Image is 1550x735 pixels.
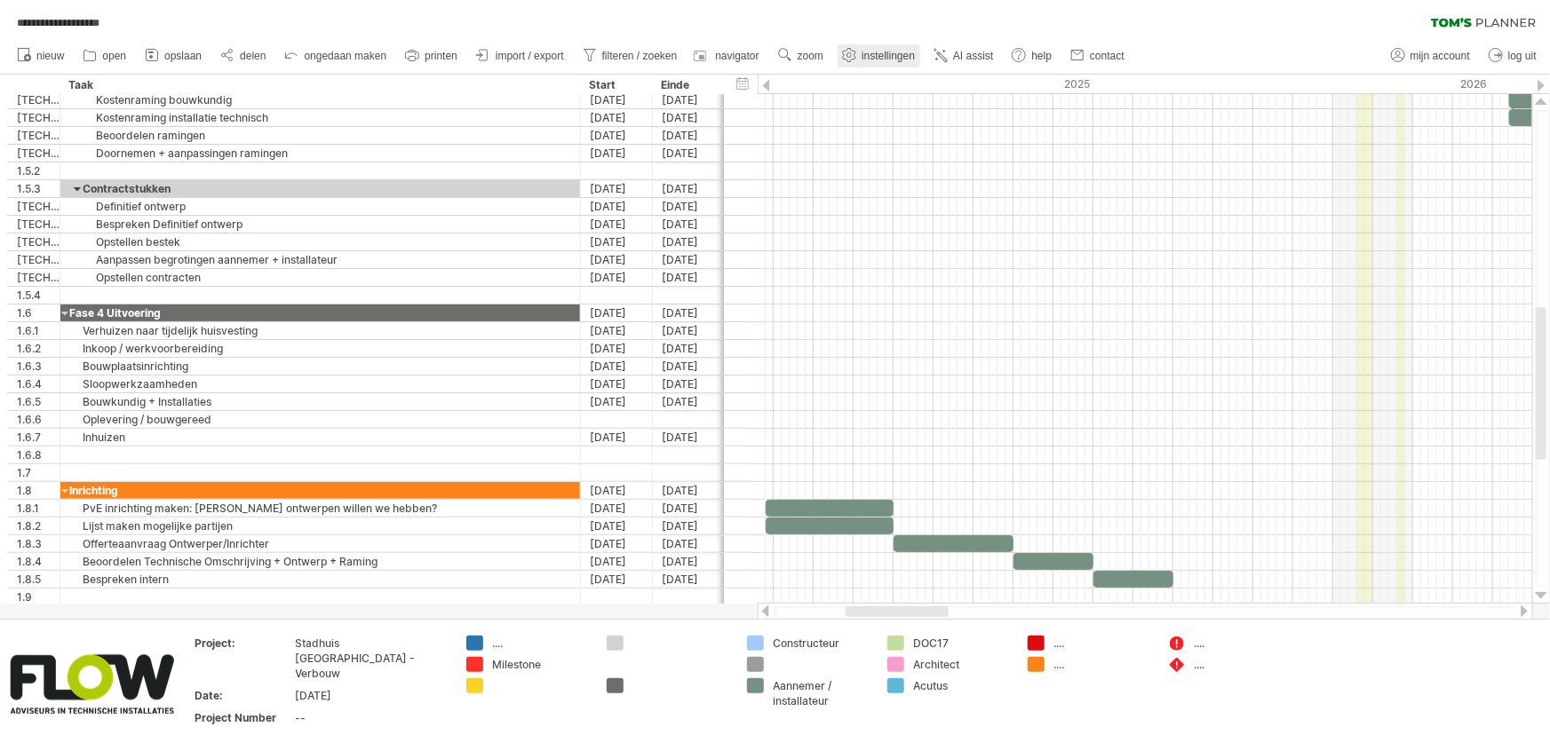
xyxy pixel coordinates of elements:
div: 1.6.8 [17,447,60,463]
div: 1.5.4 [17,287,60,304]
div: [TECHNICAL_ID] [17,145,60,162]
div: 1.8.1 [17,500,60,517]
div: [DATE] [653,482,725,499]
div: 1.6.3 [17,358,60,375]
div: Bespreken intern [69,571,571,588]
div: 1.7 [17,464,60,481]
div: [DATE] [653,145,725,162]
div: .... [492,636,589,651]
a: opslaan [140,44,207,67]
div: [DATE] [653,571,725,588]
a: help [1007,44,1057,67]
div: 1.8.3 [17,535,60,552]
a: printen [401,44,463,67]
span: mijn account [1411,50,1470,62]
div: [DATE] [581,304,653,321]
span: nieuw [36,50,64,62]
a: nieuw [12,44,69,67]
div: [DATE] [581,145,653,162]
div: .... [1053,657,1150,672]
div: [DATE] [653,535,725,552]
div: Bouwplaatsinrichting [69,358,571,375]
div: [DATE] [653,340,725,357]
div: [DATE] [581,322,653,339]
div: [DATE] [653,375,725,392]
div: [DATE] [653,429,725,446]
div: 1.6 [17,304,60,321]
div: [TECHNICAL_ID] [17,198,60,215]
div: PvE inrichting maken: [PERSON_NAME] ontwerpen willen we hebben? [69,500,571,517]
div: Oplevering / bouwgereed [69,411,571,428]
div: [DATE] [653,269,725,286]
div: Taak [68,76,570,94]
div: 1.6.2 [17,340,60,357]
a: zoom [774,44,829,67]
span: ongedaan maken [304,50,386,62]
div: 1.5.2 [17,162,60,179]
div: [DATE] [581,127,653,144]
div: Bespreken Definitief ontwerp [69,216,571,233]
div: 1.8 [17,482,60,499]
div: Inhuizen [69,429,571,446]
div: [DATE] [581,553,653,570]
a: log uit [1484,44,1542,67]
div: 1.8.5 [17,571,60,588]
div: Opstellen contracten [69,269,571,286]
div: [DATE] [581,269,653,286]
div: Offerteaanvraag Ontwerper/Inrichter [69,535,571,552]
span: opslaan [164,50,202,62]
div: [TECHNICAL_ID] [17,216,60,233]
div: [DATE] [653,233,725,250]
div: 1.6.4 [17,375,60,392]
div: Doornemen + aanpassingen ramingen [69,145,571,162]
div: 1.8.4 [17,553,60,570]
div: Definitief ontwerp [69,198,571,215]
div: -- [296,710,445,725]
span: AI assist [953,50,993,62]
div: [DATE] [581,340,653,357]
div: Beoordelen Technische Omschrijving + Ontwerp + Raming [69,553,571,570]
div: [DATE] [653,127,725,144]
div: [DATE] [581,535,653,552]
div: [DATE] [653,251,725,268]
div: Project: [195,636,292,651]
div: .... [1194,657,1291,672]
div: DOC17 [913,636,1010,651]
div: Architect [913,657,1010,672]
div: [DATE] [653,322,725,339]
div: Lijst maken mogelijke partijen [69,518,571,534]
span: zoom [798,50,823,62]
a: delen [216,44,271,67]
div: Start [589,76,642,94]
div: 1.9 [17,589,60,605]
div: Constructeur [773,636,870,651]
div: [DATE] [581,198,653,215]
div: [DATE] [581,482,653,499]
div: [DATE] [653,216,725,233]
div: [DATE] [581,358,653,375]
div: [DATE] [581,518,653,534]
div: Verhuizen naar tijdelijk huisvesting [69,322,571,339]
div: Acutus [913,678,1010,693]
div: Beoordelen ramingen [69,127,571,144]
div: Project Number [195,710,292,725]
div: [DATE] [653,358,725,375]
span: printen [425,50,457,62]
div: 1.6.1 [17,322,60,339]
div: .... [1194,636,1291,651]
img: d0b7e81b-e99d-4c50-a0d9-bf6a2f4d001a.png [10,654,174,714]
div: [DATE] [581,233,653,250]
div: [TECHNICAL_ID] [17,269,60,286]
div: [DATE] [653,500,725,517]
div: 1.6.7 [17,429,60,446]
div: [DATE] [581,109,653,126]
div: Aanpassen begrotingen aannemer + installateur [69,251,571,268]
div: Inrichting [69,482,571,499]
div: [DATE] [653,553,725,570]
a: contact [1066,44,1130,67]
a: open [78,44,131,67]
a: filteren / zoeken [578,44,683,67]
div: Sloopwerkzaamheden [69,375,571,392]
div: 1.5.3 [17,180,60,197]
span: delen [240,50,266,62]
